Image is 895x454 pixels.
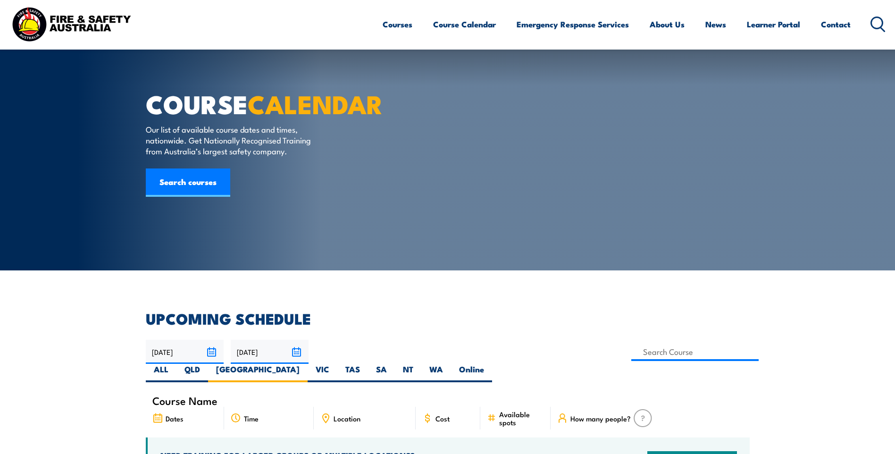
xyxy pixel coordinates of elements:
[308,364,337,382] label: VIC
[248,84,383,123] strong: CALENDAR
[383,12,412,37] a: Courses
[650,12,685,37] a: About Us
[146,340,224,364] input: From date
[451,364,492,382] label: Online
[821,12,851,37] a: Contact
[517,12,629,37] a: Emergency Response Services
[631,343,759,361] input: Search Course
[146,311,750,325] h2: UPCOMING SCHEDULE
[499,410,544,426] span: Available spots
[334,414,360,422] span: Location
[337,364,368,382] label: TAS
[368,364,395,382] label: SA
[421,364,451,382] label: WA
[570,414,631,422] span: How many people?
[208,364,308,382] label: [GEOGRAPHIC_DATA]
[705,12,726,37] a: News
[747,12,800,37] a: Learner Portal
[146,168,230,197] a: Search courses
[166,414,184,422] span: Dates
[435,414,450,422] span: Cost
[244,414,259,422] span: Time
[395,364,421,382] label: NT
[433,12,496,37] a: Course Calendar
[152,396,217,404] span: Course Name
[146,92,379,115] h1: COURSE
[146,124,318,157] p: Our list of available course dates and times, nationwide. Get Nationally Recognised Training from...
[176,364,208,382] label: QLD
[146,364,176,382] label: ALL
[231,340,309,364] input: To date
